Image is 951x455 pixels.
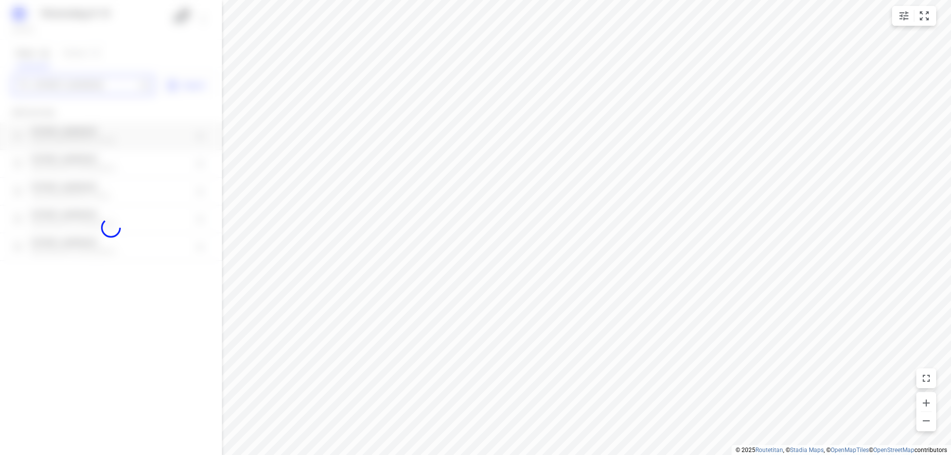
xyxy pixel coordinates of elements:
[892,6,936,26] div: small contained button group
[831,447,869,454] a: OpenMapTiles
[790,447,824,454] a: Stadia Maps
[755,447,783,454] a: Routetitan
[873,447,914,454] a: OpenStreetMap
[736,447,947,454] li: © 2025 , © , © © contributors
